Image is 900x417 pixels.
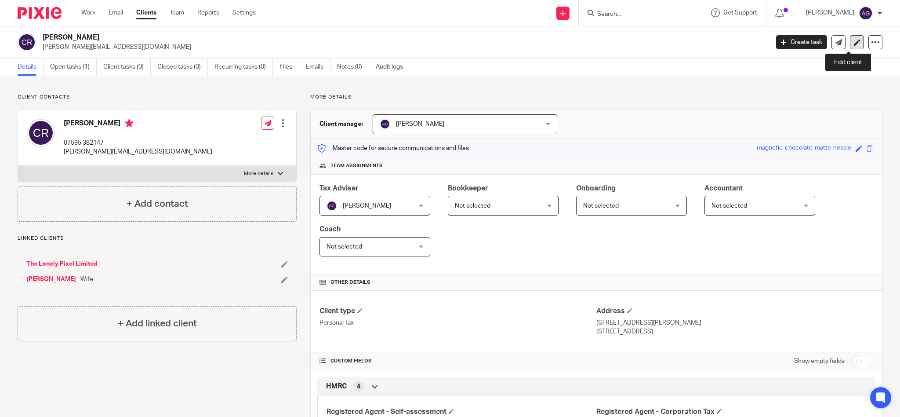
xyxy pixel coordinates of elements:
[18,7,62,19] img: Pixie
[319,358,596,365] h4: CUSTOM FIELDS
[244,170,273,177] p: More details
[859,6,873,20] img: svg%3E
[376,59,410,76] a: Audit logs
[326,382,347,391] span: HMRC
[170,8,184,17] a: Team
[596,407,866,417] h4: Registered Agent - Corporation Tax
[576,185,616,192] span: Onboarding
[704,185,743,192] span: Accountant
[127,197,188,211] h4: + Add contact
[343,203,391,209] span: [PERSON_NAME]
[310,94,882,101] p: More details
[776,35,827,49] a: Create task
[18,59,44,76] a: Details
[327,201,337,211] img: svg%3E
[596,318,873,327] p: [STREET_ADDRESS][PERSON_NAME]
[319,307,596,316] h4: Client type
[103,59,151,76] a: Client tasks (0)
[64,139,212,147] p: 07595 382147
[43,43,763,51] p: [PERSON_NAME][EMAIL_ADDRESS][DOMAIN_NAME]
[448,185,488,192] span: Bookkeeper
[596,307,873,316] h4: Address
[64,147,212,156] p: [PERSON_NAME][EMAIL_ADDRESS][DOMAIN_NAME]
[27,119,55,147] img: svg%3E
[806,8,854,17] p: [PERSON_NAME]
[330,279,370,286] span: Other details
[396,121,444,127] span: [PERSON_NAME]
[232,8,256,17] a: Settings
[317,144,469,153] p: Master code for secure communications and files
[596,11,675,18] input: Search
[18,94,297,101] p: Client contacts
[136,8,156,17] a: Clients
[319,318,596,327] p: Personal Tax
[711,203,747,209] span: Not selected
[337,59,369,76] a: Notes (0)
[64,119,212,130] h4: [PERSON_NAME]
[327,244,362,250] span: Not selected
[596,327,873,336] p: [STREET_ADDRESS]
[50,59,97,76] a: Open tasks (1)
[43,33,619,42] h2: [PERSON_NAME]
[330,162,383,169] span: Team assignments
[279,59,299,76] a: Files
[18,33,36,51] img: svg%3E
[80,275,93,284] span: Wife
[319,120,364,128] h3: Client manager
[757,143,851,154] div: magnetic-chocolate-matte-nessie
[18,235,297,242] p: Linked clients
[723,10,757,16] span: Get Support
[109,8,123,17] a: Email
[380,119,390,129] img: svg%3E
[357,382,360,391] span: 4
[794,357,845,366] label: Show empty fields
[583,203,619,209] span: Not selected
[26,260,98,268] a: The Lonely Pixel Limited
[118,317,197,330] h4: + Add linked client
[26,275,76,284] a: [PERSON_NAME]
[214,59,273,76] a: Recurring tasks (0)
[319,226,341,233] span: Coach
[306,59,330,76] a: Emails
[327,407,596,417] h4: Registered Agent - Self-assessment
[197,8,219,17] a: Reports
[125,119,134,128] i: Primary
[319,185,359,192] span: Tax Adviser
[455,203,490,209] span: Not selected
[81,8,95,17] a: Work
[157,59,208,76] a: Closed tasks (0)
